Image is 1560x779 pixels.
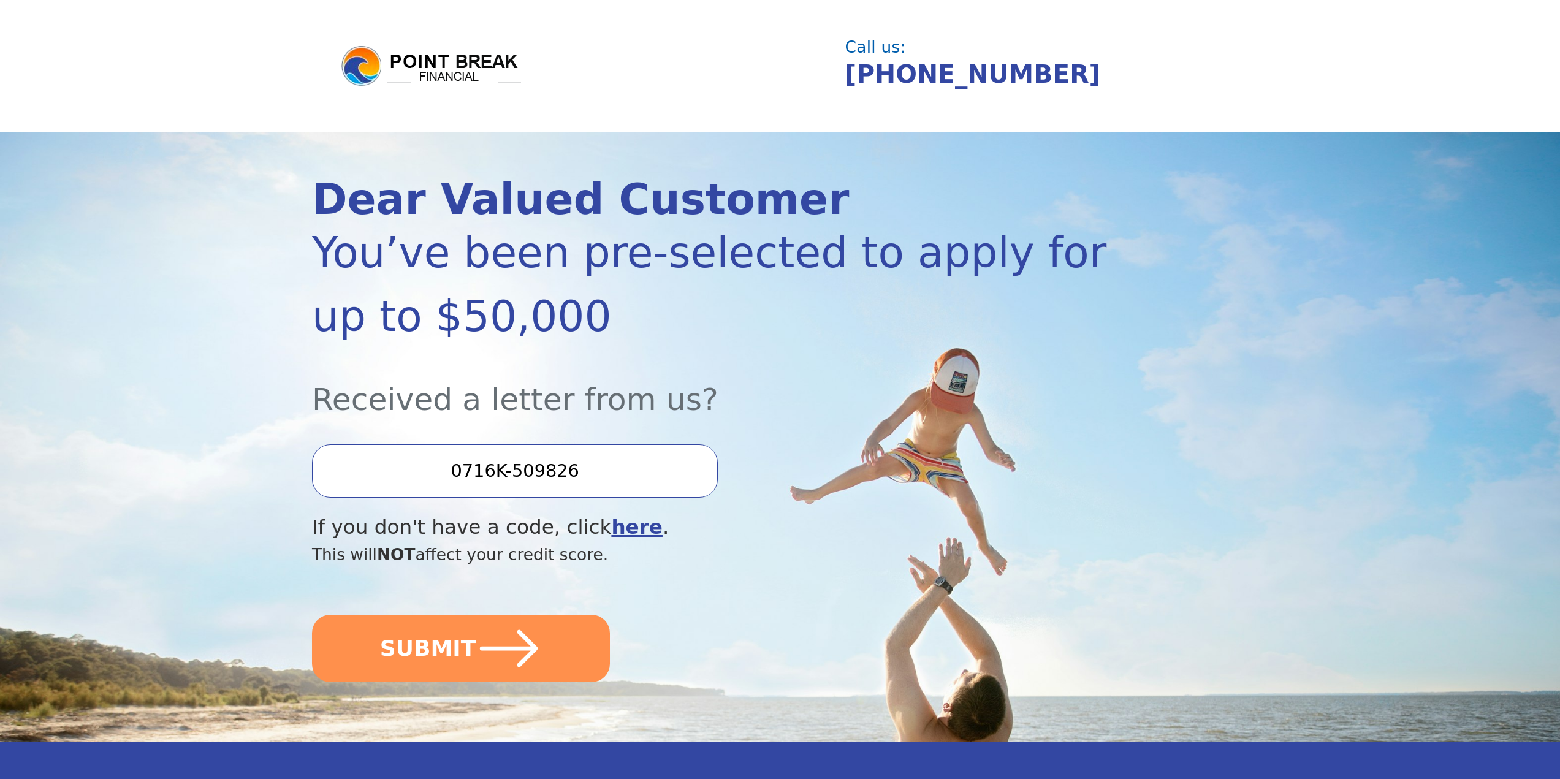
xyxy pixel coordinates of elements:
[845,59,1101,89] a: [PHONE_NUMBER]
[312,178,1108,221] div: Dear Valued Customer
[312,221,1108,348] div: You’ve been pre-selected to apply for up to $50,000
[845,39,1235,55] div: Call us:
[312,615,610,682] button: SUBMIT
[312,512,1108,542] div: If you don't have a code, click .
[312,444,718,497] input: Enter your Offer Code:
[377,545,416,564] span: NOT
[340,44,523,88] img: logo.png
[611,515,663,539] a: here
[312,348,1108,422] div: Received a letter from us?
[312,542,1108,567] div: This will affect your credit score.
